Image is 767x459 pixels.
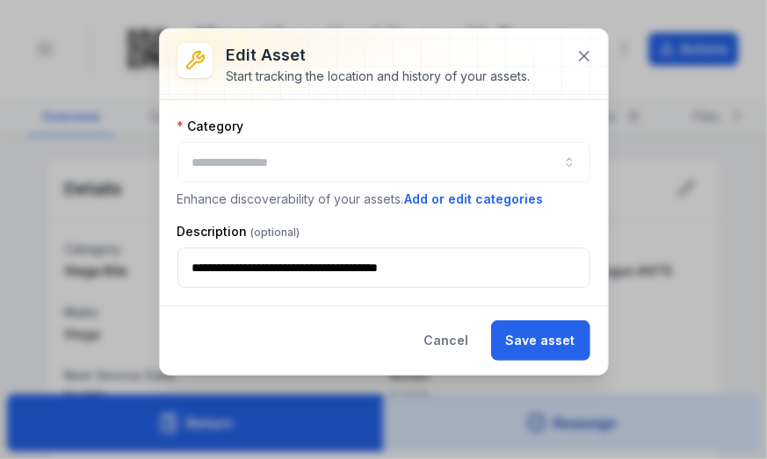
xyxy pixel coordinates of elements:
button: Save asset [491,320,590,361]
label: Category [177,118,244,135]
button: Add or edit categories [404,190,545,209]
h3: Edit asset [227,43,531,68]
p: Enhance discoverability of your assets. [177,190,590,209]
div: Start tracking the location and history of your assets. [227,68,531,85]
button: Cancel [409,320,484,361]
label: Description [177,223,300,240]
